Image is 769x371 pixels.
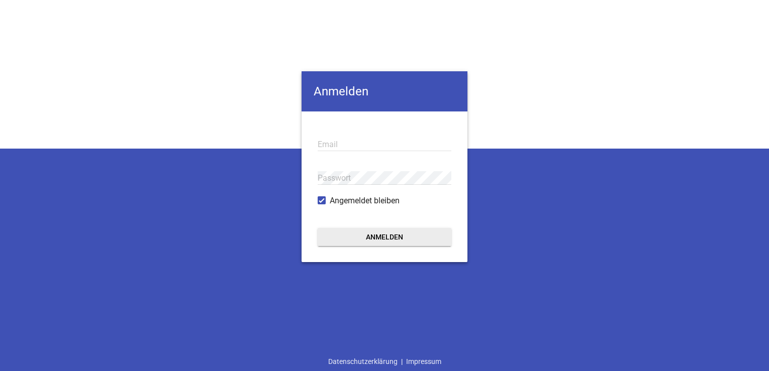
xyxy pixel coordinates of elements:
[330,195,400,207] span: Angemeldet bleiben
[302,71,467,111] h4: Anmelden
[325,352,401,371] a: Datenschutzerklärung
[403,352,445,371] a: Impressum
[325,352,445,371] div: |
[318,228,451,246] button: Anmelden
